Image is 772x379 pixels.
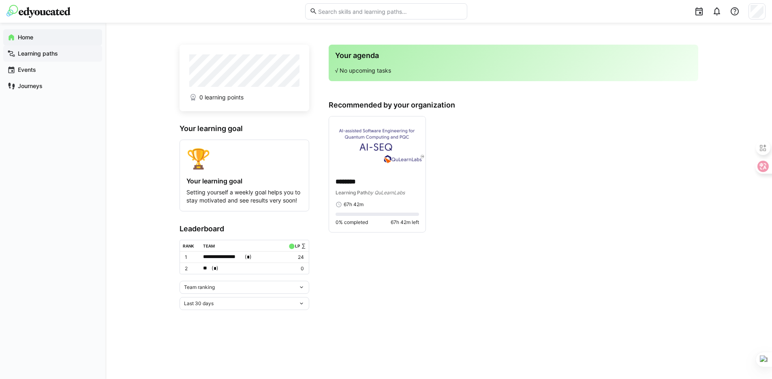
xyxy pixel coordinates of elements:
span: 67h 42m [344,201,364,208]
span: 67h 42m left [391,219,419,226]
input: Search skills and learning paths… [317,8,462,15]
span: ( ) [245,253,252,261]
h3: Your agenda [335,51,692,60]
div: Team [203,243,215,248]
span: 0% completed [336,219,368,226]
a: ∑ [302,242,306,249]
div: LP [295,243,300,248]
p: Setting yourself a weekly goal helps you to stay motivated and see results very soon! [186,188,302,205]
h3: Your learning goal [180,124,309,133]
span: Team ranking [184,284,215,291]
h3: Leaderboard [180,224,309,233]
p: 24 [287,254,304,261]
span: ( ) [212,264,218,273]
div: 🏆 [186,146,302,170]
img: image [329,116,426,171]
p: 1 [185,254,197,261]
span: Last 30 days [184,300,214,307]
div: Rank [183,243,194,248]
p: √ No upcoming tasks [335,67,692,75]
p: 2 [185,265,197,272]
p: 0 [287,265,304,272]
span: 0 learning points [199,93,244,101]
span: Learning Path [336,189,368,196]
h3: Recommended by your organization [329,101,698,110]
span: by QuLearnLabs [368,189,405,196]
h4: Your learning goal [186,177,302,185]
